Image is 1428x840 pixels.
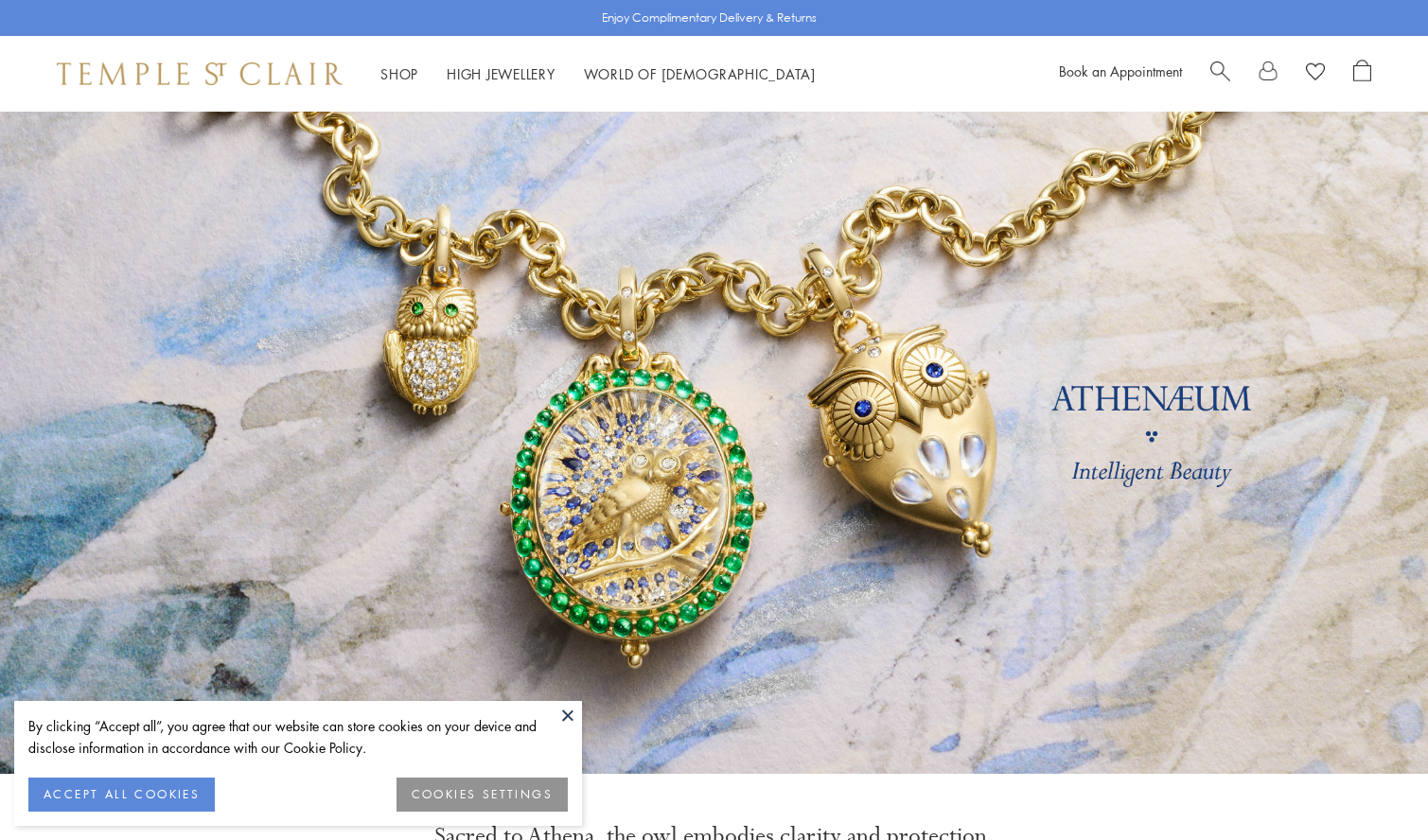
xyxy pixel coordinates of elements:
a: ShopShop [380,64,418,83]
p: Enjoy Complimentary Delivery & Returns [602,9,817,27]
button: COOKIES SETTINGS [397,778,568,812]
a: World of [DEMOGRAPHIC_DATA]World of [DEMOGRAPHIC_DATA] [584,64,816,83]
a: View Wishlist [1306,60,1325,88]
a: Book an Appointment [1059,61,1182,80]
button: ACCEPT ALL COOKIES [28,778,215,812]
a: Search [1210,60,1230,88]
a: High JewelleryHigh Jewellery [447,64,555,83]
a: Open Shopping Bag [1353,60,1371,88]
img: Temple St. Clair [57,62,343,85]
div: By clicking “Accept all”, you agree that our website can store cookies on your device and disclos... [28,715,568,759]
iframe: Gorgias live chat messenger [1333,751,1409,821]
nav: Main navigation [380,62,816,86]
